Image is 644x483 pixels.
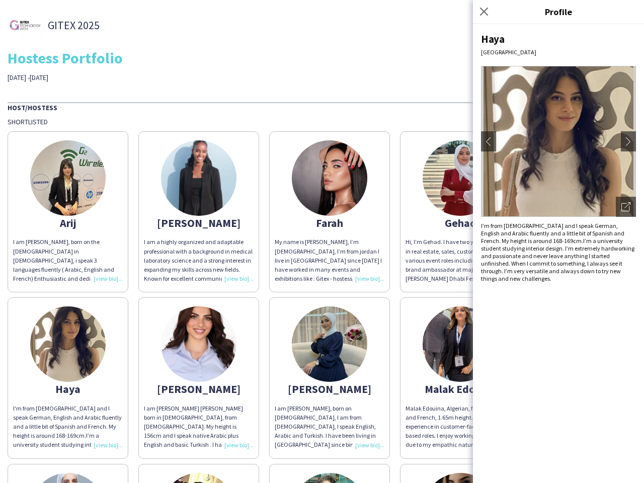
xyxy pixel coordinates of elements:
div: Malak Edouina, Algerian, fluent in Arabic and French, 1.65m height. I have experience in customer... [406,404,515,450]
img: thumb-671fe43eac851.jpg [161,306,236,382]
span: I'm from [DEMOGRAPHIC_DATA] and I speak German, English and Arabic fluently and a little bit of S... [13,405,122,440]
div: Gehad [406,218,515,227]
div: Malak Edounia [406,384,515,393]
span: GITEX 2025 [48,21,100,30]
div: Arij [13,218,123,227]
div: Haya [481,32,636,46]
img: thumb-63df1aa8-f0f5-4bdc-b023-80a757643b7f.jpg [30,140,106,216]
div: I am [PERSON_NAME], born on [DEMOGRAPHIC_DATA], I am from [DEMOGRAPHIC_DATA], I speak English, Ar... [275,404,384,450]
div: [PERSON_NAME] [275,384,384,393]
img: thumb-68c2b363eab57.png [161,140,236,216]
div: My name is [PERSON_NAME], I’m [DEMOGRAPHIC_DATA], I’m from jordan I live in [GEOGRAPHIC_DATA] sin... [275,237,384,283]
img: thumb-679e24b381642.jpeg [423,140,498,216]
div: Haya [13,384,123,393]
div: [DATE] -[DATE] [8,73,228,82]
h3: Profile [473,5,644,18]
div: Farah [275,218,384,227]
span: I'm from [DEMOGRAPHIC_DATA] and I speak German, English and Arabic fluently and a little bit of S... [481,222,624,245]
div: Open photos pop-in [616,197,636,217]
div: I am a highly organized and adaptable professional with a background in medical laboratory scienc... [144,237,254,283]
img: thumb-62b088e68088a.jpeg [30,306,106,382]
div: Hostess Portfolio [8,50,636,65]
img: thumb-68c325b6d7d80.png [423,306,498,382]
div: [PERSON_NAME] [144,218,254,227]
div: Hi, I’m Gehad. I have two years’ experience in real estate, sales, customer service, and various ... [406,237,515,283]
img: Crew avatar or photo [481,66,636,217]
div: [PERSON_NAME] [144,384,254,393]
div: [GEOGRAPHIC_DATA] [481,48,636,56]
img: thumb-65a9f9a574b12.jpeg [292,140,367,216]
span: I’m a university student studying interior design. I’m extremely hardworking and passionate and n... [481,237,634,282]
div: Shortlisted [8,117,636,126]
div: I am [PERSON_NAME], born on the [DEMOGRAPHIC_DATA] in [DEMOGRAPHIC_DATA], i speak 3 languages flu... [13,237,123,283]
img: thumb-0af68696-adf1-45a0-aa52-43bf41358c89.jpg [292,306,367,382]
div: I am [PERSON_NAME] [PERSON_NAME] born in [DEMOGRAPHIC_DATA], from [DEMOGRAPHIC_DATA]. My height i... [144,404,254,450]
img: thumb-5e504d6b-4db9-4024-a098-b37f0464a557.jpg [8,8,43,43]
div: Host/Hostess [8,102,636,112]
